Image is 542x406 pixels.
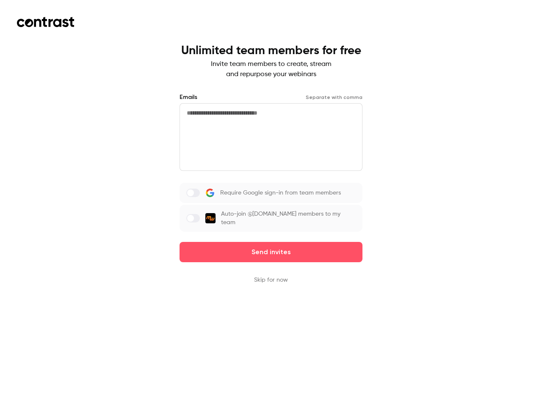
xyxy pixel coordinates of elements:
[180,242,362,262] button: Send invites
[181,44,361,58] h1: Unlimited team members for free
[180,183,362,203] label: Require Google sign-in from team members
[205,213,216,223] img: Medienwerft
[306,94,362,101] p: Separate with comma
[180,205,362,232] label: Auto-join @[DOMAIN_NAME] members to my team
[180,93,197,101] label: Emails
[181,59,361,80] p: Invite team members to create, stream and repurpose your webinars
[254,276,288,284] button: Skip for now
